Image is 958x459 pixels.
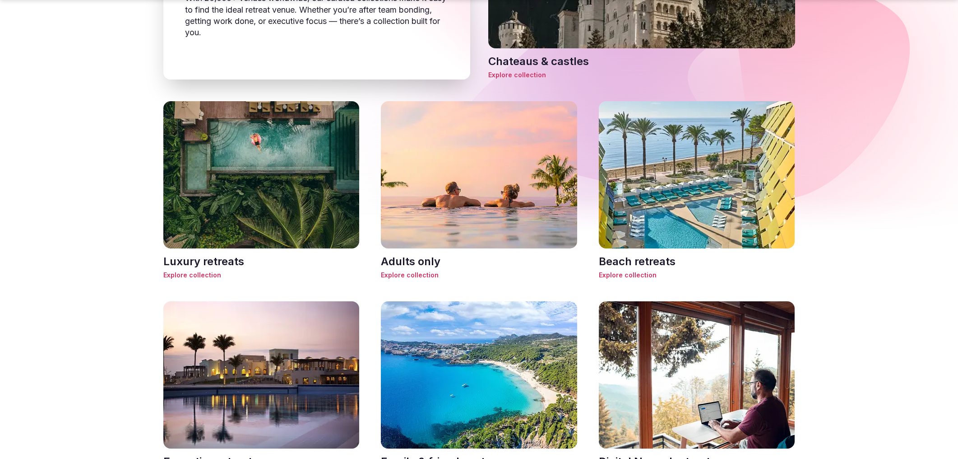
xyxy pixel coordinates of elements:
[163,254,360,269] h3: Luxury retreats
[381,271,577,280] span: Explore collection
[488,70,795,80] span: Explore collection
[381,101,577,280] a: Adults onlyAdults onlyExplore collection
[381,254,577,269] h3: Adults only
[599,301,795,449] img: Digital Nomad retreats
[381,301,577,449] img: Family & friends getaways
[599,101,795,280] a: Beach retreatsBeach retreatsExplore collection
[599,271,795,280] span: Explore collection
[381,101,577,248] img: Adults only
[163,301,360,449] img: Executive retreats
[599,101,795,248] img: Beach retreats
[163,101,360,248] img: Luxury retreats
[163,271,360,280] span: Explore collection
[163,101,360,280] a: Luxury retreatsLuxury retreatsExplore collection
[488,54,795,69] h3: Chateaus & castles
[599,254,795,269] h3: Beach retreats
